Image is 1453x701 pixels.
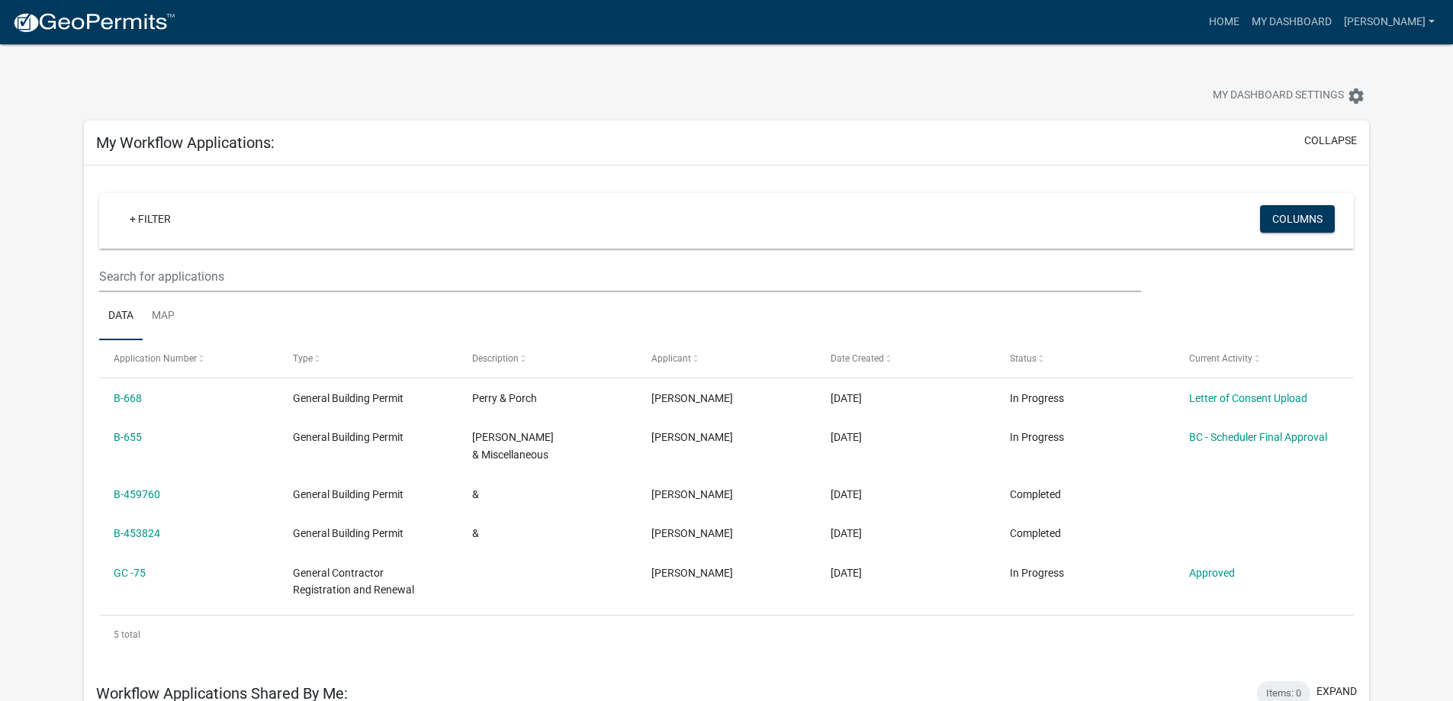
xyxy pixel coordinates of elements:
[651,527,733,539] span: Kali
[1010,527,1061,539] span: Completed
[143,292,184,341] a: Map
[1010,392,1064,404] span: In Progress
[1316,683,1357,699] button: expand
[114,392,142,404] a: B-668
[831,527,862,539] span: 07/23/2025
[293,488,403,500] span: General Building Permit
[1189,392,1307,404] a: Letter of Consent Upload
[99,340,278,377] datatable-header-cell: Application Number
[293,392,403,404] span: General Building Permit
[84,166,1369,668] div: collapse
[1203,8,1246,37] a: Home
[117,205,183,233] a: + Filter
[278,340,458,377] datatable-header-cell: Type
[114,431,142,443] a: B-655
[651,392,733,404] span: Kali
[472,488,479,500] span: &
[114,567,146,579] a: GC -75
[114,488,160,500] a: B-459760
[99,616,1354,654] div: 5 total
[1246,8,1338,37] a: My Dashboard
[1189,353,1252,364] span: Current Activity
[458,340,637,377] datatable-header-cell: Description
[1338,8,1441,37] a: [PERSON_NAME]
[99,292,143,341] a: Data
[1304,133,1357,149] button: collapse
[831,431,862,443] span: 08/27/2025
[651,353,691,364] span: Applicant
[472,431,554,461] span: Wayne & Miscellaneous
[1010,431,1064,443] span: In Progress
[293,431,403,443] span: General Building Permit
[114,527,160,539] a: B-453824
[472,392,537,404] span: Perry & Porch
[1189,567,1235,579] a: Approved
[1201,81,1377,111] button: My Dashboard Settingssettings
[831,567,862,579] span: 06/06/2025
[831,392,862,404] span: 09/19/2025
[1189,431,1327,443] a: BC - Scheduler Final Approval
[1010,488,1061,500] span: Completed
[1010,567,1064,579] span: In Progress
[995,340,1174,377] datatable-header-cell: Status
[293,353,313,364] span: Type
[651,488,733,500] span: Kali
[651,431,733,443] span: Kali
[816,340,995,377] datatable-header-cell: Date Created
[831,353,884,364] span: Date Created
[1213,87,1344,105] span: My Dashboard Settings
[637,340,816,377] datatable-header-cell: Applicant
[293,527,403,539] span: General Building Permit
[1010,353,1037,364] span: Status
[96,133,275,152] h5: My Workflow Applications:
[651,567,733,579] span: Kali
[99,261,1140,292] input: Search for applications
[472,527,479,539] span: &
[1174,340,1353,377] datatable-header-cell: Current Activity
[114,353,197,364] span: Application Number
[1260,205,1335,233] button: Columns
[831,488,862,500] span: 08/06/2025
[472,353,519,364] span: Description
[1347,87,1365,105] i: settings
[293,567,414,596] span: General Contractor Registration and Renewal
